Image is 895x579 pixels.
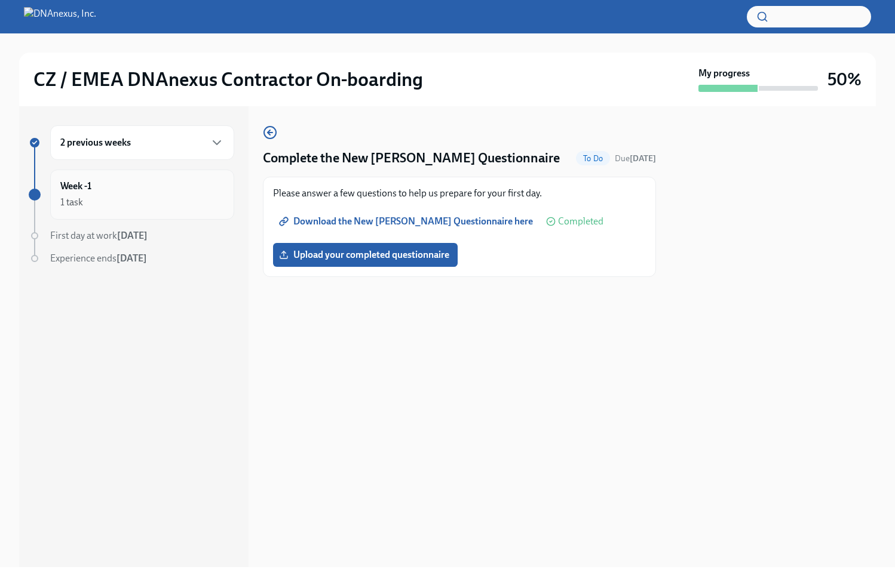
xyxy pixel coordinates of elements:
[50,252,147,264] span: Experience ends
[281,249,449,261] span: Upload your completed questionnaire
[615,153,656,164] span: Due
[60,180,91,193] h6: Week -1
[117,230,148,241] strong: [DATE]
[273,210,541,233] a: Download the New [PERSON_NAME] Questionnaire here
[615,153,656,164] span: August 28th, 2025 17:00
[558,217,603,226] span: Completed
[117,252,147,264] strong: [DATE]
[50,230,148,241] span: First day at work
[29,229,234,242] a: First day at work[DATE]
[60,136,131,149] h6: 2 previous weeks
[263,149,560,167] h4: Complete the New [PERSON_NAME] Questionnaire
[576,154,610,163] span: To Do
[24,7,96,26] img: DNAnexus, Inc.
[281,215,533,227] span: Download the New [PERSON_NAME] Questionnaire here
[33,67,423,91] h2: CZ / EMEA DNAnexus Contractor On-boarding
[60,196,83,209] div: 1 task
[273,243,458,267] label: Upload your completed questionnaire
[698,67,750,80] strong: My progress
[50,125,234,160] div: 2 previous weeks
[630,153,656,164] strong: [DATE]
[273,187,646,200] p: Please answer a few questions to help us prepare for your first day.
[827,69,862,90] h3: 50%
[29,170,234,220] a: Week -11 task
